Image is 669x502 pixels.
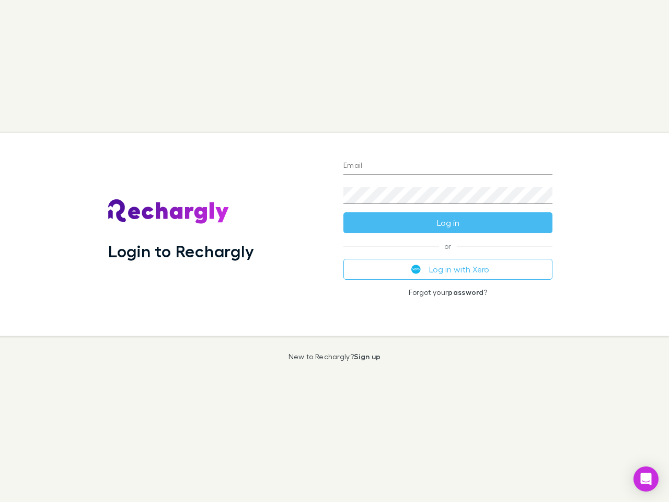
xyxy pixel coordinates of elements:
div: Open Intercom Messenger [633,466,659,492]
p: New to Rechargly? [289,352,381,361]
button: Log in [343,212,552,233]
a: password [448,288,483,296]
img: Xero's logo [411,265,421,274]
p: Forgot your ? [343,288,552,296]
h1: Login to Rechargly [108,241,254,261]
button: Log in with Xero [343,259,552,280]
a: Sign up [354,352,380,361]
img: Rechargly's Logo [108,199,229,224]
